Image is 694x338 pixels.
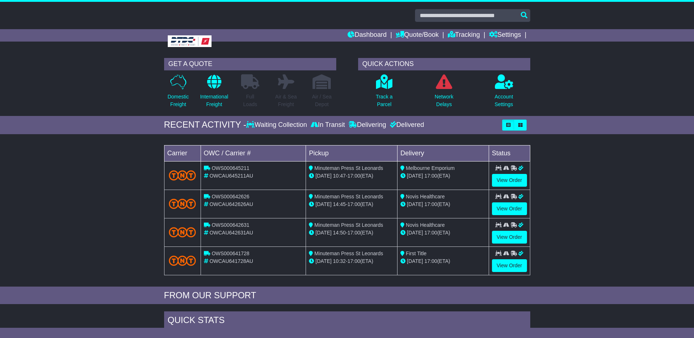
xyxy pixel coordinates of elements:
div: - (ETA) [309,201,394,208]
span: [DATE] [315,230,332,236]
span: OWS000642631 [212,222,249,228]
p: International Freight [200,93,228,108]
span: 17:00 [424,230,437,236]
td: Status [489,145,530,161]
span: First Title [406,250,427,256]
a: Tracking [448,29,480,42]
a: View Order [492,231,527,244]
span: 14:45 [333,201,346,207]
p: Network Delays [435,93,453,108]
td: Pickup [306,145,398,161]
span: 17:00 [348,201,360,207]
div: GET A QUOTE [164,58,336,70]
span: Novis Healthcare [406,194,445,199]
a: InternationalFreight [200,74,229,112]
span: Minuteman Press St Leonards [314,194,383,199]
span: 10:32 [333,258,346,264]
a: View Order [492,174,527,187]
span: 17:00 [424,258,437,264]
div: (ETA) [400,229,486,237]
img: TNT_Domestic.png [169,256,196,265]
span: [DATE] [315,201,332,207]
span: [DATE] [407,173,423,179]
span: Novis Healthcare [406,222,445,228]
span: OWS000642626 [212,194,249,199]
span: OWS000645211 [212,165,249,171]
span: OWS000641728 [212,250,249,256]
span: 14:50 [333,230,346,236]
div: (ETA) [400,201,486,208]
p: Air & Sea Freight [275,93,297,108]
td: Carrier [164,145,201,161]
span: 17:00 [424,201,437,207]
a: Dashboard [348,29,387,42]
a: NetworkDelays [434,74,454,112]
div: (ETA) [400,172,486,180]
div: RECENT ACTIVITY - [164,120,247,130]
span: [DATE] [407,201,423,207]
span: OWCAU645211AU [209,173,253,179]
span: 17:00 [348,230,360,236]
a: Settings [489,29,521,42]
div: Quick Stats [164,311,530,331]
td: OWC / Carrier # [201,145,306,161]
p: Track a Parcel [376,93,392,108]
p: Domestic Freight [167,93,189,108]
span: Minuteman Press St Leonards [314,165,383,171]
a: View Order [492,202,527,215]
div: Delivered [388,121,424,129]
span: [DATE] [315,258,332,264]
div: In Transit [309,121,347,129]
div: - (ETA) [309,229,394,237]
span: OWCAU641728AU [209,258,253,264]
a: Quote/Book [396,29,439,42]
a: Track aParcel [375,74,393,112]
p: Full Loads [241,93,259,108]
span: 10:47 [333,173,346,179]
div: (ETA) [400,257,486,265]
img: TNT_Domestic.png [169,170,196,180]
span: [DATE] [407,230,423,236]
span: [DATE] [407,258,423,264]
span: Melbourne Emporium [406,165,455,171]
span: [DATE] [315,173,332,179]
a: DomesticFreight [167,74,189,112]
div: - (ETA) [309,172,394,180]
img: TNT_Domestic.png [169,227,196,237]
div: QUICK ACTIONS [358,58,530,70]
div: Delivering [347,121,388,129]
p: Account Settings [495,93,513,108]
span: Minuteman Press St Leonards [314,250,383,256]
img: TNT_Domestic.png [169,199,196,209]
span: OWCAU642626AU [209,201,253,207]
span: OWCAU642631AU [209,230,253,236]
p: Air / Sea Depot [312,93,332,108]
span: 17:00 [348,258,360,264]
a: AccountSettings [494,74,513,112]
a: View Order [492,259,527,272]
div: FROM OUR SUPPORT [164,290,530,301]
div: - (ETA) [309,257,394,265]
span: 17:00 [348,173,360,179]
span: Minuteman Press St Leonards [314,222,383,228]
span: 17:00 [424,173,437,179]
div: Waiting Collection [246,121,309,129]
td: Delivery [397,145,489,161]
